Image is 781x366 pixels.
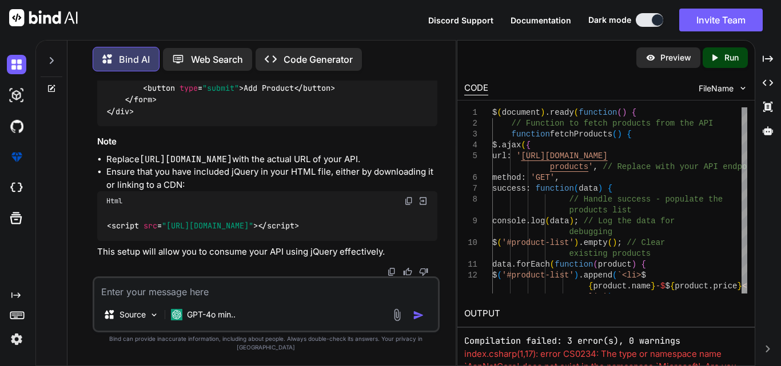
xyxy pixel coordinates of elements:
span: $ [660,281,665,291]
span: product [675,281,708,291]
span: "submit" [202,83,239,93]
span: products list [569,206,631,215]
span: [URL][DOMAIN_NAME] [521,151,607,160]
span: { [632,108,636,117]
span: button [148,83,175,93]
span: ( [545,216,549,226]
div: CODE [464,82,488,95]
img: copy [387,267,396,276]
p: Bind can provide inaccurate information, including about people. Always double-check its answers.... [93,335,440,352]
span: required [138,71,175,82]
h3: Note [97,135,437,148]
span: success [492,184,526,193]
span: ( [497,108,501,117]
p: Preview [660,52,691,63]
span: data [492,260,512,269]
span: document [502,108,540,117]
span: debugging [569,227,612,236]
img: Open in Browser [418,196,428,206]
span: </ > [258,220,299,231]
span: ( [497,238,501,247]
span: form [134,95,152,105]
p: Run [724,52,739,63]
span: product [598,260,632,269]
span: // Handle success - populate the [569,195,723,204]
span: existing products [569,249,651,258]
span: : [526,184,531,193]
span: { [526,140,531,150]
span: products [550,162,588,171]
span: function [579,108,617,117]
span: { [670,281,675,291]
img: premium [7,147,26,167]
span: < = > [143,83,244,93]
span: function [512,130,550,139]
img: cloudideIcon [7,178,26,198]
span: - [656,281,660,291]
img: darkAi-studio [7,86,26,105]
span: ) [612,238,617,247]
span: button [303,83,330,93]
span: ; [612,292,617,301]
div: 4 [464,140,477,151]
span: ( [574,184,579,193]
h2: OUTPUT [457,300,755,327]
span: url [492,151,507,160]
span: '#product-list' [502,271,574,280]
span: ( [574,108,579,117]
span: : [521,173,525,182]
div: 7 [464,183,477,194]
div: 2 [464,118,477,129]
span: ( [521,140,525,150]
span: script [111,220,139,231]
span: empty [584,238,608,247]
span: type [180,83,198,93]
span: console [492,216,526,226]
span: ) [540,108,545,117]
span: < = = = > [106,59,422,81]
span: . [708,281,713,291]
span: forEach [516,260,550,269]
span: div [115,106,129,116]
span: function [555,260,593,269]
span: data [550,216,569,226]
p: Web Search [191,53,243,66]
span: price [714,281,738,291]
span: $ [492,140,497,150]
span: , [593,162,597,171]
p: Source [119,309,146,320]
span: Documentation [511,15,571,25]
span: { [627,130,631,139]
span: . [497,140,501,150]
span: ( [617,108,622,117]
span: . [579,271,583,280]
span: FileName [699,83,734,94]
span: ( [497,271,501,280]
span: Html [106,196,122,206]
div: 9 [464,216,477,227]
span: { [641,260,646,269]
span: product [593,281,627,291]
span: </ > [125,95,157,105]
button: Documentation [511,14,571,26]
span: . [545,108,549,117]
span: // Clear [627,238,665,247]
span: ) [622,108,627,117]
span: ; [574,216,579,226]
button: Discord Support [428,14,493,26]
span: { [608,184,612,193]
span: ) [569,216,573,226]
img: githubDark [7,116,26,136]
span: . [579,238,583,247]
span: . [512,260,516,269]
pre: Compilation failed: 3 error(s), 0 warnings [464,335,748,348]
span: method [492,173,521,182]
span: log [531,216,545,226]
span: ) [574,238,579,247]
span: // Log the data for [584,216,675,226]
span: data [579,184,598,193]
span: "[URL][DOMAIN_NAME]" [162,220,253,231]
img: settings [7,329,26,349]
span: . [526,216,531,226]
img: dislike [419,267,428,276]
